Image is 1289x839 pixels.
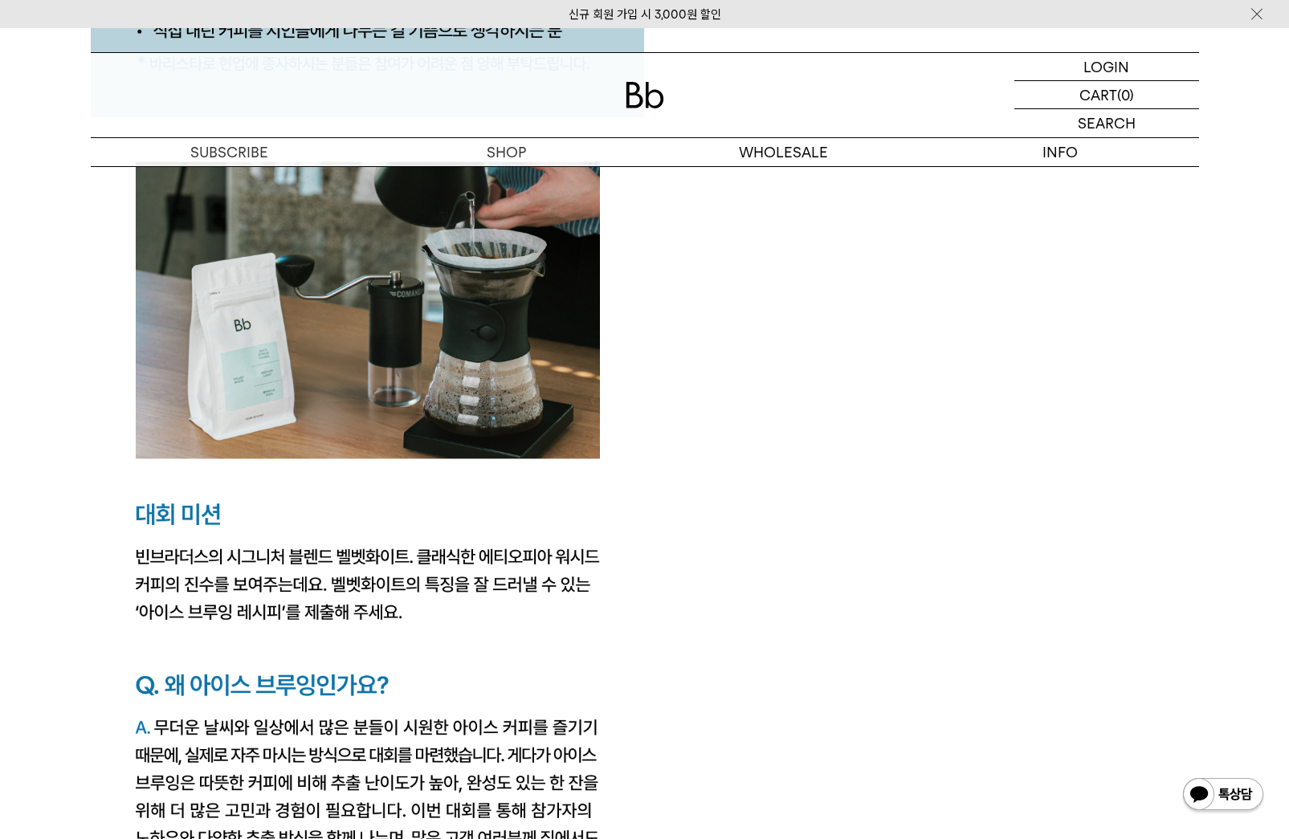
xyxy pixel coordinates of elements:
[645,138,922,166] p: WHOLESALE
[1083,53,1129,80] p: LOGIN
[91,138,368,166] a: SUBSCRIBE
[569,7,721,22] a: 신규 회원 가입 시 3,000원 할인
[1181,776,1265,815] img: 카카오톡 채널 1:1 채팅 버튼
[1014,81,1199,109] a: CART (0)
[1078,109,1136,137] p: SEARCH
[368,138,645,166] a: SHOP
[922,138,1199,166] p: INFO
[1014,53,1199,81] a: LOGIN
[1079,81,1117,108] p: CART
[1117,81,1134,108] p: (0)
[626,82,664,108] img: 로고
